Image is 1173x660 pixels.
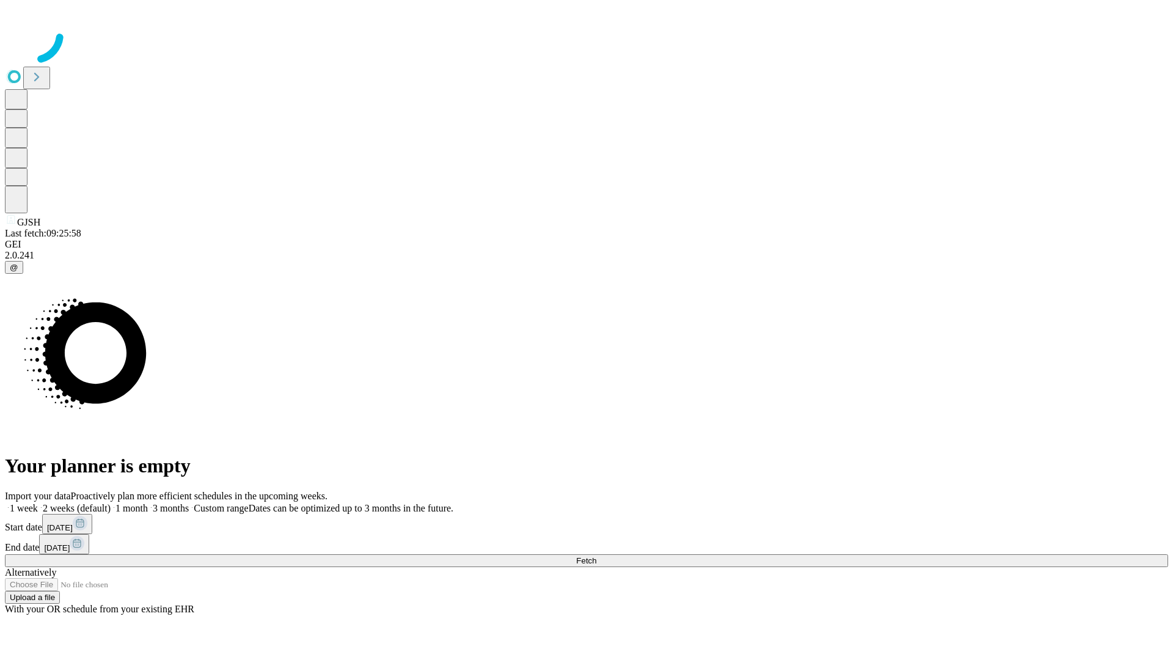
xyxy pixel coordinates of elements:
[17,217,40,227] span: GJSH
[5,567,56,577] span: Alternatively
[5,514,1168,534] div: Start date
[39,534,89,554] button: [DATE]
[576,556,596,565] span: Fetch
[5,591,60,604] button: Upload a file
[5,228,81,238] span: Last fetch: 09:25:58
[5,534,1168,554] div: End date
[5,250,1168,261] div: 2.0.241
[47,523,73,532] span: [DATE]
[5,491,71,501] span: Import your data
[5,455,1168,477] h1: Your planner is empty
[44,543,70,552] span: [DATE]
[5,261,23,274] button: @
[10,503,38,513] span: 1 week
[5,239,1168,250] div: GEI
[71,491,327,501] span: Proactively plan more efficient schedules in the upcoming weeks.
[153,503,189,513] span: 3 months
[5,554,1168,567] button: Fetch
[5,604,194,614] span: With your OR schedule from your existing EHR
[42,514,92,534] button: [DATE]
[10,263,18,272] span: @
[249,503,453,513] span: Dates can be optimized up to 3 months in the future.
[115,503,148,513] span: 1 month
[194,503,248,513] span: Custom range
[43,503,111,513] span: 2 weeks (default)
